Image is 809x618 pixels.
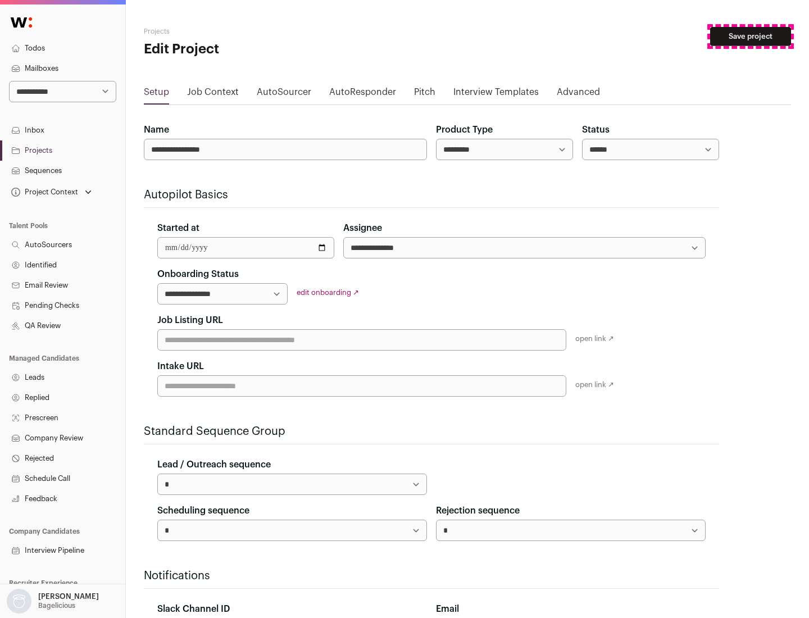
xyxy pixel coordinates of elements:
[144,27,360,36] h2: Projects
[144,568,719,584] h2: Notifications
[557,85,600,103] a: Advanced
[157,221,199,235] label: Started at
[436,504,520,517] label: Rejection sequence
[4,11,38,34] img: Wellfound
[9,184,94,200] button: Open dropdown
[343,221,382,235] label: Assignee
[144,187,719,203] h2: Autopilot Basics
[157,313,223,327] label: Job Listing URL
[38,601,75,610] p: Bagelicious
[453,85,539,103] a: Interview Templates
[144,40,360,58] h1: Edit Project
[329,85,396,103] a: AutoResponder
[144,123,169,137] label: Name
[7,589,31,614] img: nopic.png
[157,458,271,471] label: Lead / Outreach sequence
[9,188,78,197] div: Project Context
[144,85,169,103] a: Setup
[157,504,249,517] label: Scheduling sequence
[187,85,239,103] a: Job Context
[436,123,493,137] label: Product Type
[414,85,435,103] a: Pitch
[38,592,99,601] p: [PERSON_NAME]
[297,289,359,296] a: edit onboarding ↗
[710,27,791,46] button: Save project
[4,589,101,614] button: Open dropdown
[157,267,239,281] label: Onboarding Status
[257,85,311,103] a: AutoSourcer
[144,424,719,439] h2: Standard Sequence Group
[582,123,610,137] label: Status
[157,360,204,373] label: Intake URL
[436,602,706,616] div: Email
[157,602,230,616] label: Slack Channel ID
